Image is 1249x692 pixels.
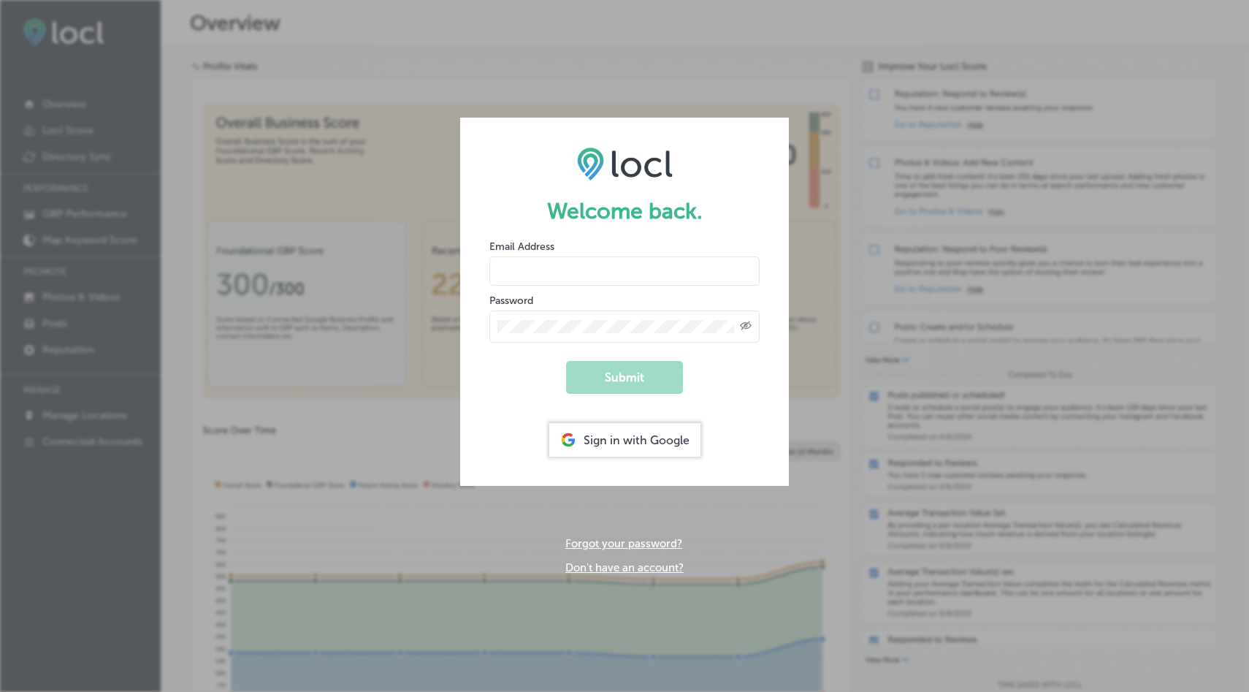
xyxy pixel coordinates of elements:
h1: Welcome back. [489,198,760,224]
label: Email Address [489,240,554,253]
button: Submit [566,361,683,394]
label: Password [489,294,533,307]
a: Forgot your password? [565,537,682,550]
div: Sign in with Google [549,423,700,457]
a: Don't have an account? [565,561,684,574]
img: LOCL logo [577,147,673,180]
span: Toggle password visibility [740,320,752,333]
